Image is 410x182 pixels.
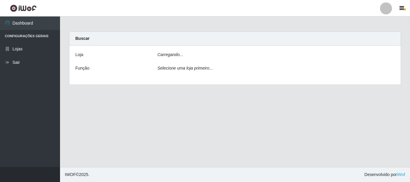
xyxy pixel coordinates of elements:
[364,172,405,178] span: Desenvolvido por
[75,52,83,58] label: Loja
[158,66,213,70] i: Selecione uma loja primeiro...
[75,65,89,71] label: Função
[75,36,89,41] strong: Buscar
[10,4,37,12] img: CoreUI Logo
[65,172,89,178] span: © 2025 .
[65,172,76,177] span: IWOF
[397,172,405,177] a: iWof
[158,52,183,57] i: Carregando...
